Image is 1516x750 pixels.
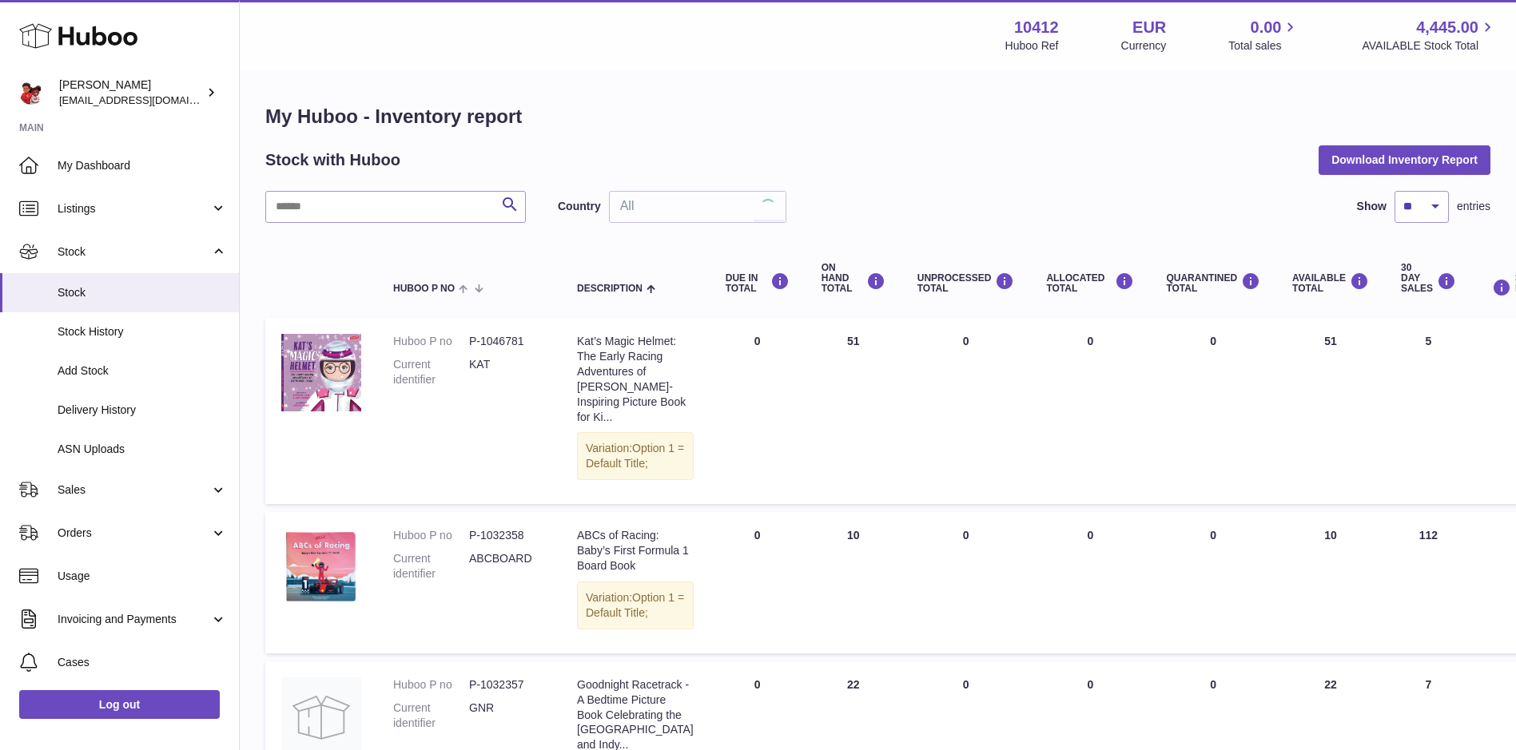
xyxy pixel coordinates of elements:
div: UNPROCESSED Total [917,272,1015,294]
div: 30 DAY SALES [1401,263,1456,295]
span: Option 1 = Default Title; [586,442,684,470]
div: Variation: [577,581,694,629]
dd: ABCBOARD [469,551,545,581]
dd: P-1046781 [469,334,545,349]
span: [EMAIL_ADDRESS][DOMAIN_NAME] [59,93,235,106]
div: [PERSON_NAME] [59,77,203,108]
dt: Current identifier [393,551,469,581]
span: ASN Uploads [58,442,227,457]
dd: P-1032358 [469,528,545,543]
img: product image [281,528,361,605]
dd: KAT [469,357,545,387]
span: Usage [58,569,227,584]
div: ON HAND Total [822,263,885,295]
span: Stock History [58,324,227,339]
a: Log out [19,690,220,719]
dt: Huboo P no [393,677,469,692]
span: 0.00 [1251,17,1282,38]
td: 0 [901,318,1031,504]
div: Kat’s Magic Helmet: The Early Racing Adventures of [PERSON_NAME]- Inspiring Picture Book for Ki... [577,334,694,424]
dt: Huboo P no [393,528,469,543]
td: 0 [710,512,806,653]
dt: Current identifier [393,357,469,387]
span: 4,445.00 [1416,17,1478,38]
strong: EUR [1132,17,1166,38]
div: ALLOCATED Total [1046,272,1134,294]
td: 112 [1385,512,1472,653]
span: Add Stock [58,363,227,379]
strong: 10412 [1014,17,1059,38]
td: 0 [1030,318,1150,504]
img: internalAdmin-10412@internal.huboo.com [19,81,43,105]
span: Sales [58,482,210,498]
div: DUE IN TOTAL [726,272,790,294]
span: 0 [1210,529,1216,542]
span: Cases [58,655,227,670]
div: Variation: [577,432,694,480]
td: 51 [1276,318,1385,504]
div: Huboo Ref [1005,38,1059,54]
label: Show [1357,199,1387,214]
span: Option 1 = Default Title; [586,591,684,619]
h2: Stock with Huboo [265,149,400,171]
td: 0 [710,318,806,504]
img: product image [281,334,361,411]
span: Delivery History [58,403,227,418]
a: 0.00 Total sales [1228,17,1299,54]
div: Currency [1121,38,1167,54]
span: Description [577,284,643,294]
dt: Huboo P no [393,334,469,349]
span: My Dashboard [58,158,227,173]
span: AVAILABLE Stock Total [1362,38,1497,54]
span: 0 [1210,335,1216,347]
span: Stock [58,285,227,300]
td: 10 [806,512,901,653]
span: Orders [58,526,210,541]
td: 10 [1276,512,1385,653]
div: ABCs of Racing: Baby’s First Formula 1 Board Book [577,528,694,573]
span: entries [1457,199,1490,214]
div: AVAILABLE Total [1292,272,1369,294]
label: Country [558,199,601,214]
dt: Current identifier [393,700,469,731]
td: 51 [806,318,901,504]
h1: My Huboo - Inventory report [265,104,1490,129]
span: Listings [58,201,210,216]
button: Download Inventory Report [1319,145,1490,174]
span: Stock [58,244,210,260]
dd: P-1032357 [469,677,545,692]
span: 0 [1210,678,1216,691]
span: Huboo P no [393,284,455,294]
td: 5 [1385,318,1472,504]
span: Total sales [1228,38,1299,54]
td: 0 [1030,512,1150,653]
dd: GNR [469,700,545,731]
div: QUARANTINED Total [1166,272,1260,294]
span: Invoicing and Payments [58,612,210,627]
td: 0 [901,512,1031,653]
a: 4,445.00 AVAILABLE Stock Total [1362,17,1497,54]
